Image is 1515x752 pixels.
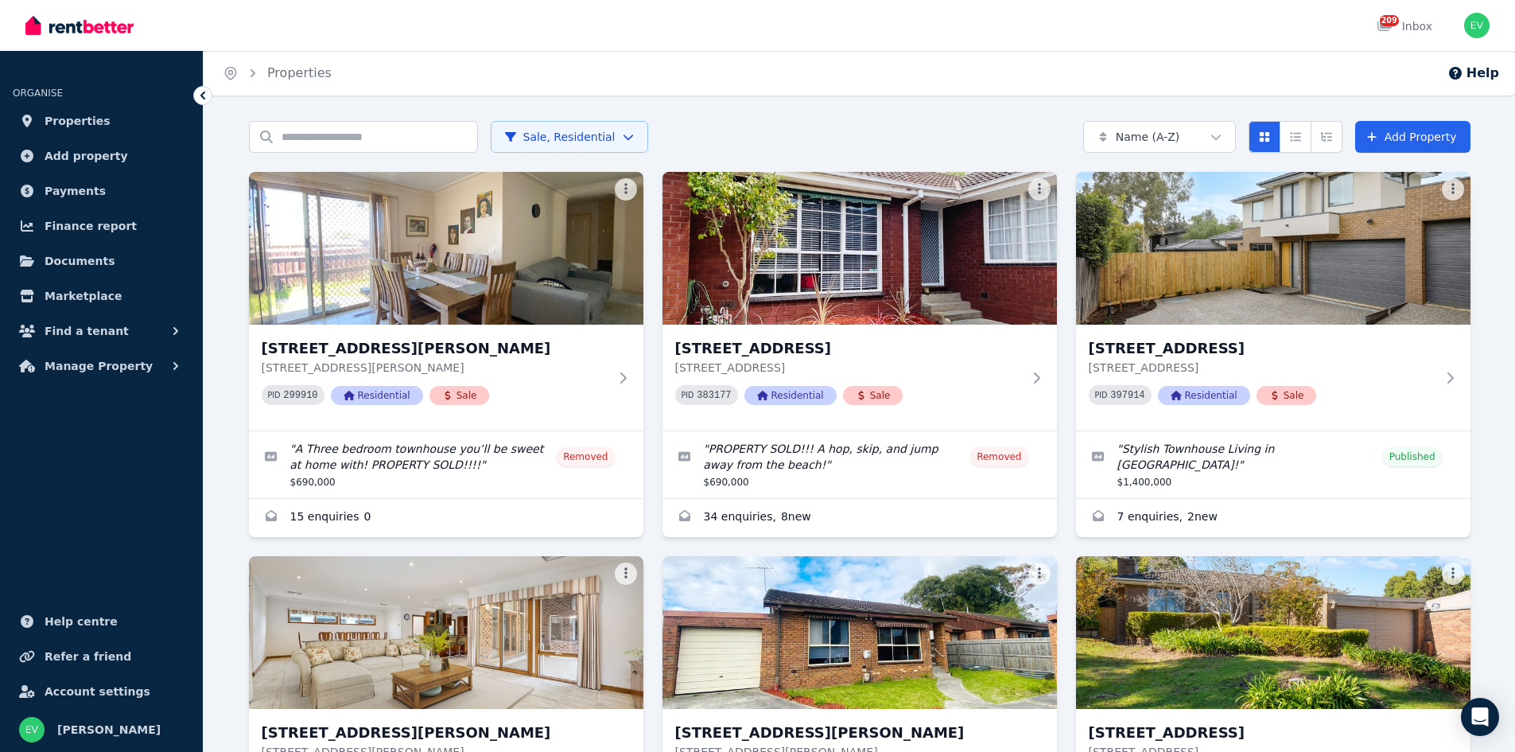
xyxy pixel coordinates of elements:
img: RentBetter [25,14,134,37]
span: Sale [1257,386,1317,405]
button: Card view [1249,121,1280,153]
a: Edit listing: Stylish Townhouse Living in Ivanhoe East! [1076,431,1470,498]
a: 3/41 Rotherwood Road[STREET_ADDRESS][STREET_ADDRESS]PID 397914ResidentialSale [1076,172,1470,431]
span: ORGANISE [13,88,63,99]
div: View options [1249,121,1342,153]
a: Marketplace [13,280,190,312]
img: Emma Vatos [1464,13,1490,38]
button: Sale, Residential [491,121,648,153]
button: More options [615,563,637,585]
a: Payments [13,175,190,207]
img: Emma Vatos [19,717,45,742]
span: Sale [843,386,903,405]
span: Refer a friend [45,647,131,666]
a: Enquiries for 3/41 Rotherwood Road [1076,499,1470,537]
h3: [STREET_ADDRESS] [675,337,1022,360]
small: PID [268,391,281,399]
img: 5 Dixon Ave, Werribee [249,556,643,709]
small: PID [1095,391,1108,399]
a: Documents [13,245,190,277]
a: Enquiries for 2/25 Springs Road, Clayton South [249,499,643,537]
span: [PERSON_NAME] [57,720,161,739]
p: [STREET_ADDRESS] [675,360,1022,376]
button: Manage Property [13,350,190,382]
p: [STREET_ADDRESS] [1089,360,1435,376]
img: 3/35 Bay St, Parkdale [662,172,1057,325]
h3: [STREET_ADDRESS] [1089,337,1435,360]
a: Help centre [13,606,190,637]
span: Marketplace [45,286,122,306]
img: 2/25 Springs Road, Clayton South [249,172,643,325]
small: PID [682,391,694,399]
button: Find a tenant [13,315,190,347]
span: Residential [744,386,837,405]
img: 3/41 Rotherwood Road [1076,172,1470,325]
span: Residential [1158,386,1250,405]
h3: [STREET_ADDRESS][PERSON_NAME] [262,722,608,744]
button: Name (A-Z) [1083,121,1236,153]
a: Account settings [13,676,190,707]
h3: [STREET_ADDRESS][PERSON_NAME] [262,337,608,360]
img: 5/32 Roberts Street, Frankston [662,556,1057,709]
button: Help [1447,64,1499,83]
button: More options [615,178,637,201]
a: Enquiries for 3/35 Bay St, Parkdale [662,499,1057,537]
button: More options [1028,563,1051,585]
button: More options [1028,178,1051,201]
a: 3/35 Bay St, Parkdale[STREET_ADDRESS][STREET_ADDRESS]PID 383177ResidentialSale [662,172,1057,431]
span: Name (A-Z) [1116,129,1180,145]
img: 8 Jindalee Court, Frankston [1076,556,1470,709]
div: Open Intercom Messenger [1461,698,1499,736]
span: Sale [429,386,490,405]
nav: Breadcrumb [204,51,351,95]
span: Properties [45,111,111,131]
span: Residential [331,386,423,405]
button: Expanded list view [1311,121,1342,153]
a: 2/25 Springs Road, Clayton South[STREET_ADDRESS][PERSON_NAME][STREET_ADDRESS][PERSON_NAME]PID 299... [249,172,643,431]
button: More options [1442,563,1464,585]
span: Manage Property [45,357,153,376]
a: Edit listing: PROPERTY SOLD!!! A hop, skip, and jump away from the beach! [662,431,1057,498]
div: Inbox [1377,18,1432,34]
span: 209 [1380,15,1399,26]
a: Add property [13,140,190,172]
a: Edit listing: A Three bedroom townhouse you’ll be sweet at home with! PROPERTY SOLD!!!! [249,431,643,498]
span: Payments [45,181,106,201]
h3: [STREET_ADDRESS][PERSON_NAME] [675,722,1022,744]
span: Sale, Residential [504,129,616,145]
span: Find a tenant [45,321,129,341]
a: Finance report [13,210,190,242]
code: 299910 [283,390,317,401]
a: Add Property [1355,121,1470,153]
span: Add property [45,146,128,166]
a: Properties [13,105,190,137]
span: Account settings [45,682,150,701]
span: Finance report [45,216,137,236]
span: Help centre [45,612,118,631]
code: 397914 [1110,390,1144,401]
button: More options [1442,178,1464,201]
code: 383177 [697,390,731,401]
h3: [STREET_ADDRESS] [1089,722,1435,744]
button: Compact list view [1280,121,1311,153]
a: Properties [267,65,332,80]
a: Refer a friend [13,641,190,672]
span: Documents [45,251,115,271]
p: [STREET_ADDRESS][PERSON_NAME] [262,360,608,376]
